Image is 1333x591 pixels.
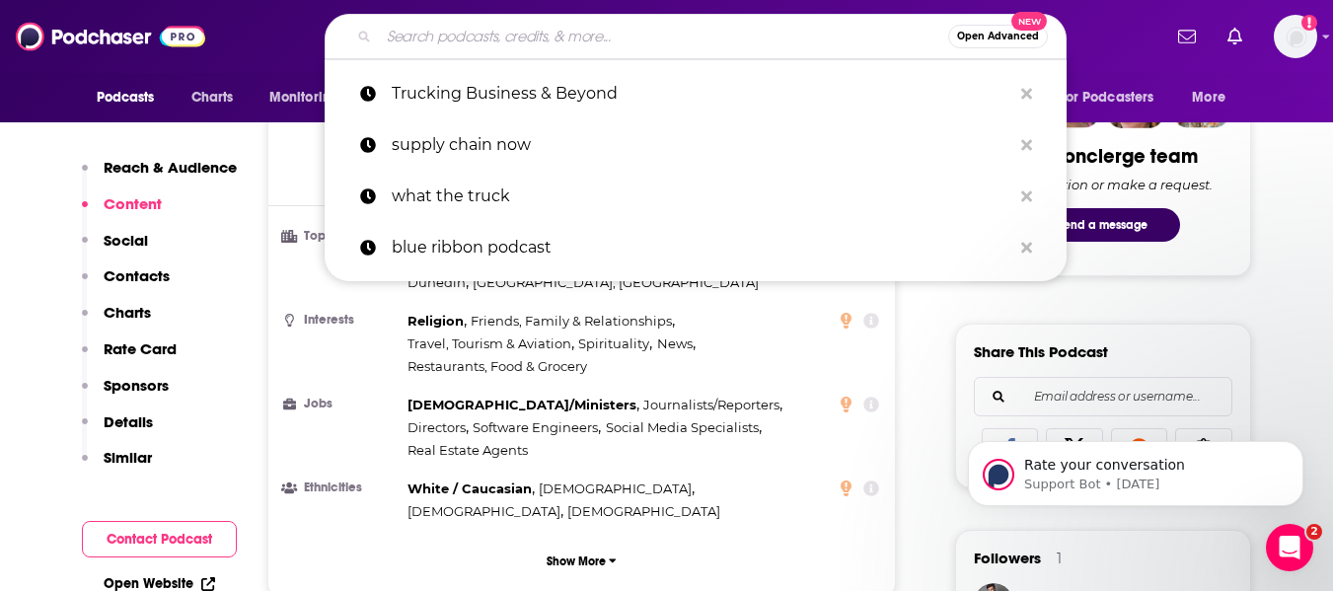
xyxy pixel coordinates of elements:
[83,79,181,116] button: open menu
[325,68,1067,119] a: Trucking Business & Beyond
[1060,84,1154,111] span: For Podcasters
[606,416,762,439] span: ,
[473,419,598,435] span: Software Engineers
[643,394,782,416] span: ,
[547,554,606,568] p: Show More
[392,171,1011,222] p: what the truck
[104,158,237,177] p: Reach & Audience
[948,25,1048,48] button: Open AdvancedNew
[407,503,560,519] span: [DEMOGRAPHIC_DATA]
[325,222,1067,273] a: blue ribbon podcast
[407,419,466,435] span: Directors
[82,376,169,412] button: Sponsors
[284,314,400,327] h3: Interests
[974,377,1232,416] div: Search followers
[1220,20,1250,53] a: Show notifications dropdown
[974,342,1108,361] h3: Share This Podcast
[191,84,234,111] span: Charts
[392,222,1011,273] p: blue ribbon podcast
[16,18,205,55] img: Podchaser - Follow, Share and Rate Podcasts
[657,332,696,355] span: ,
[407,500,563,523] span: ,
[578,332,652,355] span: ,
[104,339,177,358] p: Rate Card
[1266,524,1313,571] iframe: Intercom live chat
[1301,15,1317,31] svg: Add a profile image
[1306,524,1322,540] span: 2
[392,119,1011,171] p: supply chain now
[269,84,339,111] span: Monitoring
[82,303,151,339] button: Charts
[104,376,169,395] p: Sponsors
[578,335,649,351] span: Spirituality
[1274,15,1317,58] span: Logged in as JFarrellPR
[407,442,528,458] span: Real Estate Agents
[179,79,246,116] a: Charts
[104,412,153,431] p: Details
[1178,79,1250,116] button: open menu
[1274,15,1317,58] img: User Profile
[82,158,237,194] button: Reach & Audience
[284,398,400,410] h3: Jobs
[407,358,587,374] span: Restaurants, Food & Grocery
[407,480,532,496] span: White / Caucasian
[407,310,467,332] span: ,
[104,194,162,213] p: Content
[82,231,148,267] button: Social
[82,448,152,484] button: Similar
[82,412,153,449] button: Details
[407,313,464,329] span: Religion
[407,394,639,416] span: ,
[407,274,466,290] span: Dunedin
[974,549,1041,567] span: Followers
[407,271,469,294] span: ,
[82,339,177,376] button: Rate Card
[325,14,1067,59] div: Search podcasts, credits, & more...
[379,21,948,52] input: Search podcasts, credits, & more...
[82,521,237,557] button: Contact Podcast
[471,310,675,332] span: ,
[392,68,1011,119] p: Trucking Business & Beyond
[407,335,571,351] span: Travel, Tourism & Aviation
[104,266,170,285] p: Contacts
[284,543,880,579] button: Show More
[325,119,1067,171] a: supply chain now
[284,230,400,243] h3: Top Cities
[97,84,155,111] span: Podcasts
[325,171,1067,222] a: what the truck
[1007,144,1198,169] div: Your concierge team
[284,481,400,494] h3: Ethnicities
[473,274,759,290] span: [GEOGRAPHIC_DATA], [GEOGRAPHIC_DATA]
[606,419,759,435] span: Social Media Specialists
[1057,550,1062,567] div: 1
[256,79,365,116] button: open menu
[643,397,779,412] span: Journalists/Reporters
[567,503,720,519] span: [DEMOGRAPHIC_DATA]
[407,478,535,500] span: ,
[1047,79,1183,116] button: open menu
[1192,84,1225,111] span: More
[104,448,152,467] p: Similar
[957,32,1039,41] span: Open Advanced
[1170,20,1204,53] a: Show notifications dropdown
[82,194,162,231] button: Content
[539,478,695,500] span: ,
[407,397,636,412] span: [DEMOGRAPHIC_DATA]/Ministers
[991,378,1216,415] input: Email address or username...
[407,332,574,355] span: ,
[473,416,601,439] span: ,
[1274,15,1317,58] button: Show profile menu
[104,303,151,322] p: Charts
[994,177,1213,192] div: Ask a question or make a request.
[657,335,693,351] span: News
[1026,208,1180,242] button: Send a message
[471,313,672,329] span: Friends, Family & Relationships
[938,400,1333,538] iframe: Intercom notifications message
[104,231,148,250] p: Social
[407,416,469,439] span: ,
